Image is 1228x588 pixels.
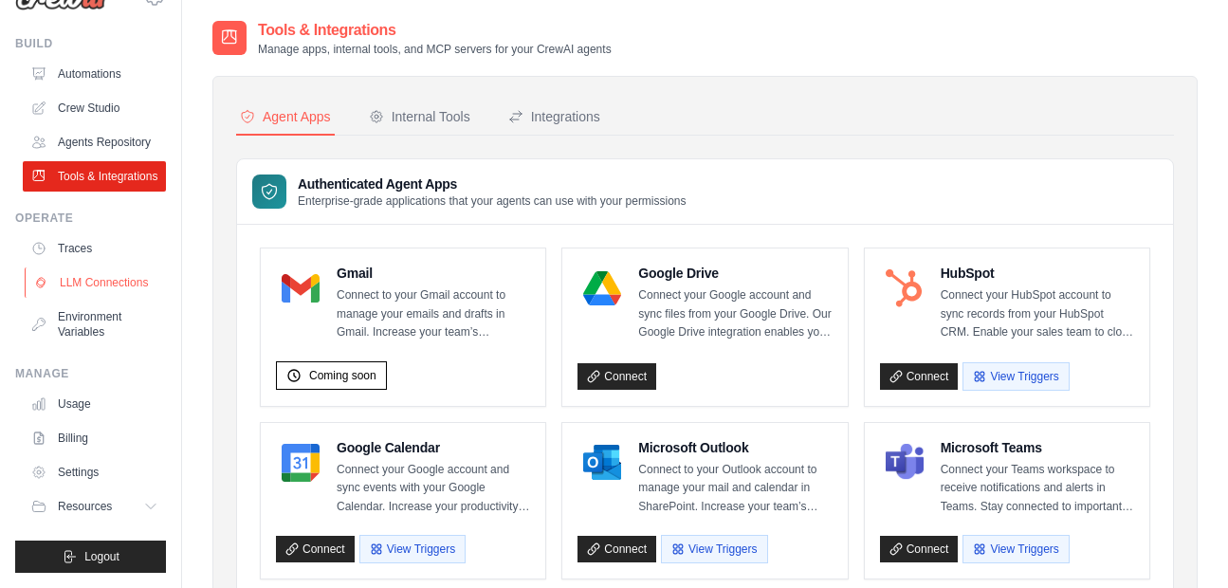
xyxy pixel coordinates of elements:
a: Connect [577,363,656,390]
img: Microsoft Outlook Logo [583,444,621,482]
a: Agents Repository [23,127,166,157]
h4: Google Calendar [337,438,530,457]
h4: Microsoft Outlook [638,438,832,457]
span: Resources [58,499,112,514]
a: Crew Studio [23,93,166,123]
p: Manage apps, internal tools, and MCP servers for your CrewAI agents [258,42,612,57]
p: Connect your Google account and sync events with your Google Calendar. Increase your productivity... [337,461,530,517]
h2: Tools & Integrations [258,19,612,42]
div: Manage [15,366,166,381]
a: Environment Variables [23,302,166,347]
a: Automations [23,59,166,89]
img: Google Drive Logo [583,269,621,307]
div: Integrations [508,107,600,126]
img: Microsoft Teams Logo [886,444,924,482]
button: View Triggers [359,535,466,563]
p: Connect your HubSpot account to sync records from your HubSpot CRM. Enable your sales team to clo... [941,286,1134,342]
button: Logout [15,541,166,573]
a: LLM Connections [25,267,168,298]
div: Operate [15,211,166,226]
h3: Authenticated Agent Apps [298,175,687,193]
button: View Triggers [962,362,1069,391]
button: View Triggers [661,535,767,563]
a: Traces [23,233,166,264]
button: Integrations [504,100,604,136]
a: Connect [577,536,656,562]
button: View Triggers [962,535,1069,563]
button: Internal Tools [365,100,474,136]
a: Usage [23,389,166,419]
p: Connect your Google account and sync files from your Google Drive. Our Google Drive integration e... [638,286,832,342]
h4: Microsoft Teams [941,438,1134,457]
div: Internal Tools [369,107,470,126]
span: Coming soon [309,368,376,383]
img: HubSpot Logo [886,269,924,307]
p: Connect your Teams workspace to receive notifications and alerts in Teams. Stay connected to impo... [941,461,1134,517]
iframe: Chat Widget [1133,497,1228,588]
h4: Google Drive [638,264,832,283]
img: Gmail Logo [282,269,320,307]
span: Logout [84,549,119,564]
p: Enterprise-grade applications that your agents can use with your permissions [298,193,687,209]
a: Connect [276,536,355,562]
h4: Gmail [337,264,530,283]
img: Google Calendar Logo [282,444,320,482]
a: Billing [23,423,166,453]
button: Agent Apps [236,100,335,136]
a: Settings [23,457,166,487]
a: Connect [880,363,959,390]
p: Connect to your Gmail account to manage your emails and drafts in Gmail. Increase your team’s pro... [337,286,530,342]
p: Connect to your Outlook account to manage your mail and calendar in SharePoint. Increase your tea... [638,461,832,517]
h4: HubSpot [941,264,1134,283]
a: Tools & Integrations [23,161,166,192]
div: Agent Apps [240,107,331,126]
a: Connect [880,536,959,562]
div: Build [15,36,166,51]
button: Resources [23,491,166,522]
